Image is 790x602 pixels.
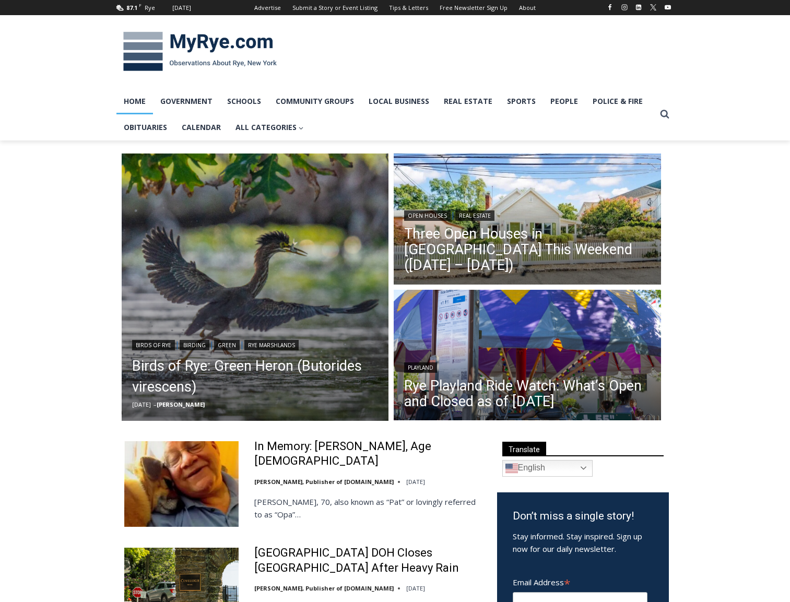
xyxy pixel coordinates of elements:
[394,154,661,287] img: 32 Ridgeland Terrace, Rye
[404,226,651,273] a: Three Open Houses in [GEOGRAPHIC_DATA] This Weekend ([DATE] – [DATE])
[157,400,205,408] a: [PERSON_NAME]
[662,1,674,14] a: YouTube
[122,154,389,421] img: (PHOTO: Green Heron (Butorides virescens) at the Marshlands Conservancy in Rye, New York. Credit:...
[116,88,153,114] a: Home
[455,210,494,221] a: Real Estate
[513,508,653,525] h3: Don’t miss a single story!
[180,340,209,350] a: Birding
[500,88,543,114] a: Sports
[655,105,674,124] button: View Search Form
[394,290,661,423] a: Read More Rye Playland Ride Watch: What’s Open and Closed as of Thursday, August 14, 2025
[406,584,425,592] time: [DATE]
[404,362,437,373] a: Playland
[145,3,155,13] div: Rye
[404,210,451,221] a: Open Houses
[132,340,175,350] a: Birds of Rye
[228,114,311,140] a: All Categories
[394,154,661,287] a: Read More Three Open Houses in Rye This Weekend (August 16 – 17)
[124,441,239,527] img: In Memory: Patrick A. Auriemma Jr., Age 70
[502,442,546,456] span: Translate
[116,88,655,141] nav: Primary Navigation
[122,154,389,421] a: Read More Birds of Rye: Green Heron (Butorides virescens)
[406,478,425,486] time: [DATE]
[214,340,240,350] a: Green
[505,462,518,475] img: en
[502,460,593,477] a: English
[604,1,616,14] a: Facebook
[585,88,650,114] a: Police & Fire
[254,495,484,521] p: [PERSON_NAME], 70, also known as “Pat” or lovingly referred to as “Opa”…
[132,338,379,350] div: | | |
[220,88,268,114] a: Schools
[254,478,394,486] a: [PERSON_NAME], Publisher of [DOMAIN_NAME]
[254,546,484,575] a: [GEOGRAPHIC_DATA] DOH Closes [GEOGRAPHIC_DATA] After Heavy Rain
[361,88,437,114] a: Local Business
[618,1,631,14] a: Instagram
[172,3,191,13] div: [DATE]
[139,2,142,8] span: F
[116,25,284,79] img: MyRye.com
[132,400,151,408] time: [DATE]
[235,122,304,133] span: All Categories
[404,378,651,409] a: Rye Playland Ride Watch: What’s Open and Closed as of [DATE]
[153,88,220,114] a: Government
[647,1,659,14] a: X
[174,114,228,140] a: Calendar
[126,4,137,11] span: 87.1
[254,439,484,469] a: In Memory: [PERSON_NAME], Age [DEMOGRAPHIC_DATA]
[543,88,585,114] a: People
[632,1,645,14] a: Linkedin
[513,572,647,591] label: Email Address
[268,88,361,114] a: Community Groups
[244,340,299,350] a: Rye Marshlands
[254,584,394,592] a: [PERSON_NAME], Publisher of [DOMAIN_NAME]
[132,356,379,397] a: Birds of Rye: Green Heron (Butorides virescens)
[394,290,661,423] img: (PHOTO: The Motorcycle Jump ride in the Kiddyland section of Rye Playland. File photo 2024. Credi...
[404,208,651,221] div: |
[513,530,653,555] p: Stay informed. Stay inspired. Sign up now for our daily newsletter.
[116,114,174,140] a: Obituaries
[154,400,157,408] span: –
[437,88,500,114] a: Real Estate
